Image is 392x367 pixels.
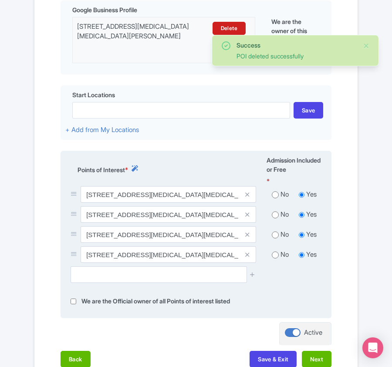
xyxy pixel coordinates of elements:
[306,190,317,200] label: Yes
[306,230,317,240] label: Yes
[77,22,207,41] div: [STREET_ADDRESS][MEDICAL_DATA][MEDICAL_DATA][PERSON_NAME]
[306,250,317,260] label: Yes
[280,230,289,240] label: No
[213,22,246,35] a: Delete
[65,126,139,134] a: + Add from My Locations
[81,296,230,306] label: We are the Official owner of all Points of interest listed
[72,5,137,14] span: Google Business Profile
[78,165,125,174] span: Points of Interest
[306,210,317,220] label: Yes
[294,102,324,119] div: Save
[271,17,312,63] label: We are the owner of this Google Business Profile
[72,90,115,99] span: Start Locations
[304,328,322,338] div: Active
[267,156,321,174] span: Admission Included or Free
[280,190,289,200] label: No
[237,41,356,50] div: Success
[362,337,383,358] div: Open Intercom Messenger
[237,51,356,61] div: POI deleted successfully
[280,250,289,260] label: No
[280,210,289,220] label: No
[363,41,370,51] button: Close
